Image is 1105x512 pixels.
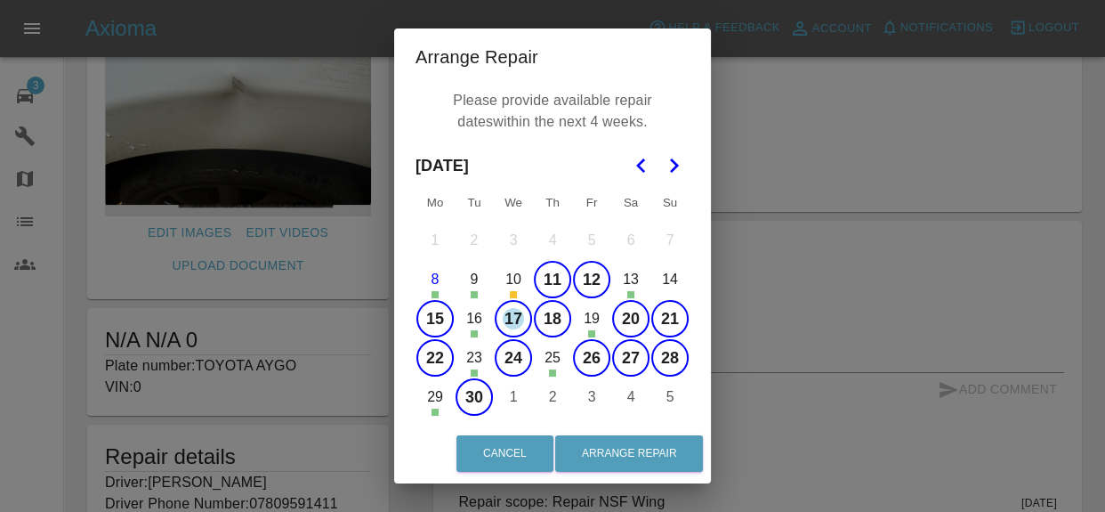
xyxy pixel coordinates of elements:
th: Thursday [533,185,572,221]
button: Sunday, September 14th, 2025 [651,261,689,298]
button: Sunday, October 5th, 2025 [651,378,689,416]
th: Wednesday [494,185,533,221]
button: Friday, September 5th, 2025 [573,222,610,259]
button: Monday, September 22nd, 2025, selected [416,339,454,377]
button: Thursday, September 18th, 2025, selected [534,300,571,337]
button: Wednesday, September 17th, 2025, selected [495,300,532,337]
button: Wednesday, October 1st, 2025 [495,378,532,416]
button: Sunday, September 7th, 2025 [651,222,689,259]
button: Tuesday, September 16th, 2025 [456,300,493,337]
button: Go to the Next Month [657,150,690,182]
button: Thursday, September 25th, 2025 [534,339,571,377]
button: Sunday, September 21st, 2025, selected [651,300,689,337]
button: Saturday, October 4th, 2025 [612,378,649,416]
p: Please provide available repair dates within the next 4 weeks. [424,85,681,137]
th: Monday [415,185,455,221]
button: Friday, September 19th, 2025 [573,300,610,337]
button: Today, Monday, September 8th, 2025 [416,261,454,298]
button: Thursday, September 4th, 2025 [534,222,571,259]
button: Tuesday, September 9th, 2025 [456,261,493,298]
button: Saturday, September 6th, 2025 [612,222,649,259]
button: Saturday, September 20th, 2025, selected [612,300,649,337]
button: Wednesday, September 3rd, 2025 [495,222,532,259]
table: September 2025 [415,185,690,417]
button: Tuesday, September 23rd, 2025 [456,339,493,377]
th: Saturday [611,185,650,221]
button: Monday, September 29th, 2025 [416,378,454,416]
button: Saturday, September 13th, 2025 [612,261,649,298]
button: Friday, October 3rd, 2025 [573,378,610,416]
button: Tuesday, September 30th, 2025, selected [456,378,493,416]
span: [DATE] [415,146,469,185]
th: Sunday [650,185,690,221]
button: Arrange Repair [555,435,703,472]
button: Thursday, September 11th, 2025, selected [534,261,571,298]
th: Friday [572,185,611,221]
th: Tuesday [455,185,494,221]
button: Sunday, September 28th, 2025, selected [651,339,689,377]
button: Saturday, September 27th, 2025, selected [612,339,649,377]
button: Cancel [456,435,553,472]
button: Wednesday, September 24th, 2025, selected [495,339,532,377]
button: Friday, September 12th, 2025, selected [573,261,610,298]
button: Monday, September 1st, 2025 [416,222,454,259]
button: Thursday, October 2nd, 2025 [534,378,571,416]
button: Wednesday, September 10th, 2025 [495,261,532,298]
button: Go to the Previous Month [625,150,657,182]
h2: Arrange Repair [394,28,711,85]
button: Tuesday, September 2nd, 2025 [456,222,493,259]
button: Monday, September 15th, 2025, selected [416,300,454,337]
button: Friday, September 26th, 2025, selected [573,339,610,377]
